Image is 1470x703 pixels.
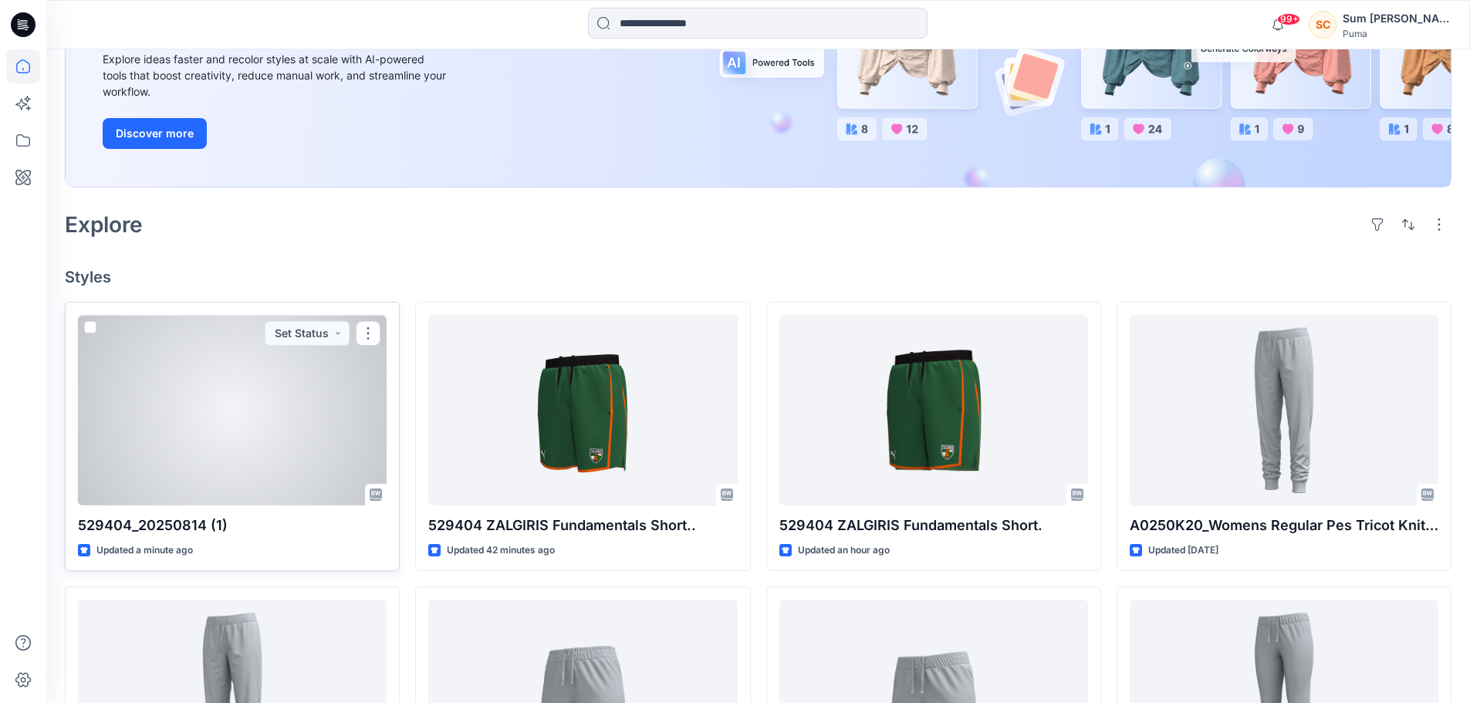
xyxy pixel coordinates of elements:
h4: Styles [65,268,1451,286]
div: Explore ideas faster and recolor styles at scale with AI-powered tools that boost creativity, red... [103,51,450,100]
a: 529404 ZALGIRIS Fundamentals Short. [779,315,1088,505]
h2: Explore [65,212,143,237]
p: 529404 ZALGIRIS Fundamentals Short.. [428,515,737,536]
a: Discover more [103,118,450,149]
div: Sum [PERSON_NAME] [1343,9,1451,28]
p: Updated [DATE] [1148,542,1218,559]
a: 529404 ZALGIRIS Fundamentals Short.. [428,315,737,505]
p: 529404 ZALGIRIS Fundamentals Short. [779,515,1088,536]
div: SC [1309,11,1337,39]
p: A0250K20_Womens Regular Pes Tricot Knit Pants_Mid Rise_Closed cuff_CV01 [1130,515,1438,536]
a: A0250K20_Womens Regular Pes Tricot Knit Pants_Mid Rise_Closed cuff_CV01 [1130,315,1438,505]
button: Discover more [103,118,207,149]
p: Updated an hour ago [798,542,890,559]
p: Updated a minute ago [96,542,193,559]
div: Puma [1343,28,1451,39]
p: Updated 42 minutes ago [447,542,555,559]
p: 529404_20250814 (1) [78,515,387,536]
a: 529404_20250814 (1) [78,315,387,505]
span: 99+ [1277,13,1300,25]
